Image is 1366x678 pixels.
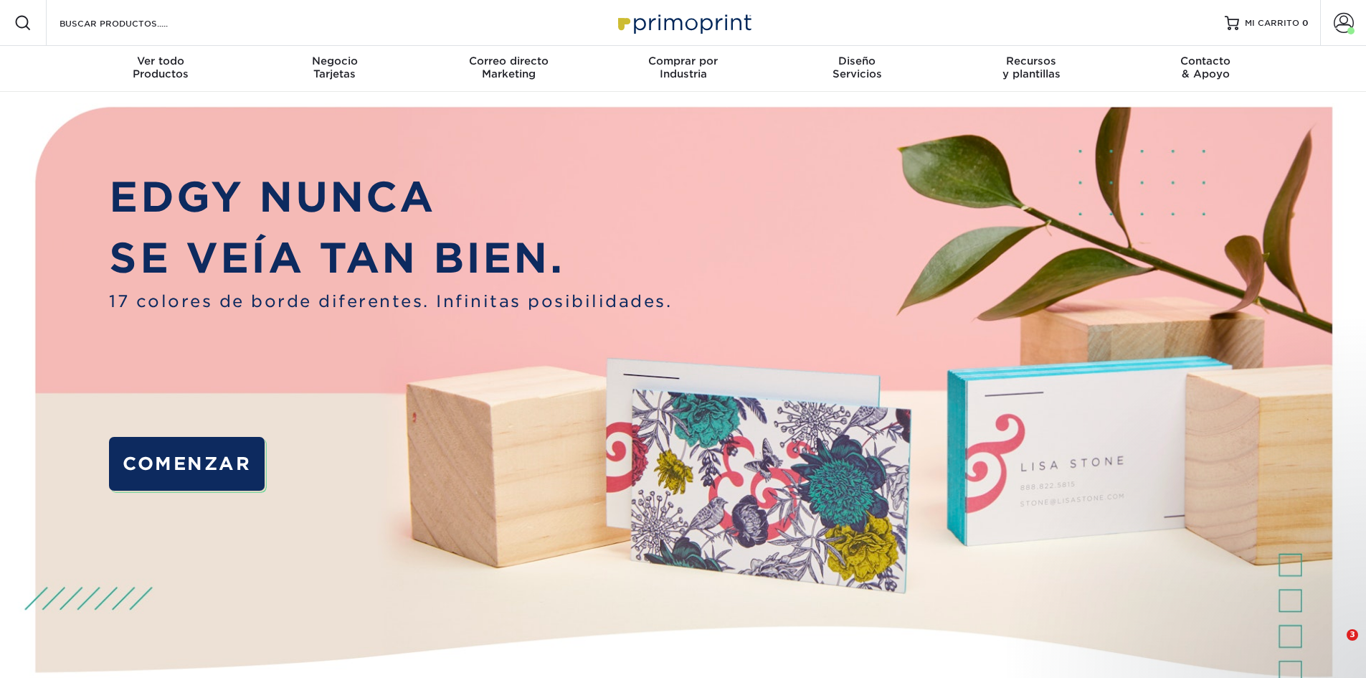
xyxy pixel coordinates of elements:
[313,67,356,80] font: Tarjetas
[482,67,536,80] font: Marketing
[247,46,422,92] a: NegocioTarjetas
[1350,630,1355,639] font: 3
[312,55,358,67] font: Negocio
[1245,18,1299,28] font: MI CARRITO
[596,46,770,92] a: Comprar porIndustria
[109,233,564,283] font: SE VEÍA TAN BIEN.
[469,55,549,67] font: Correo directo
[1302,18,1309,28] font: 0
[133,67,189,80] font: Productos
[58,14,198,32] input: BUSCAR PRODUCTOS.....
[74,46,248,92] a: Ver todoProductos
[422,46,596,92] a: Correo directoMarketing
[648,55,718,67] font: Comprar por
[123,453,251,474] font: COMENZAR
[944,46,1119,92] a: Recursosy plantillas
[1002,67,1061,80] font: y plantillas
[1182,67,1230,80] font: & Apoyo
[1317,629,1352,664] iframe: Chat en vivo de Intercom
[612,7,755,38] img: Primoprint
[833,67,882,80] font: Servicios
[1006,55,1056,67] font: Recursos
[109,172,435,222] font: EDGY NUNCA
[1119,46,1293,92] a: Contacto& Apoyo
[838,55,876,67] font: Diseño
[109,437,265,491] a: COMENZAR
[770,46,944,92] a: DiseñoServicios
[137,55,184,67] font: Ver todo
[1180,55,1230,67] font: Contacto
[660,67,707,80] font: Industria
[109,291,672,311] font: 17 colores de borde diferentes. Infinitas posibilidades.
